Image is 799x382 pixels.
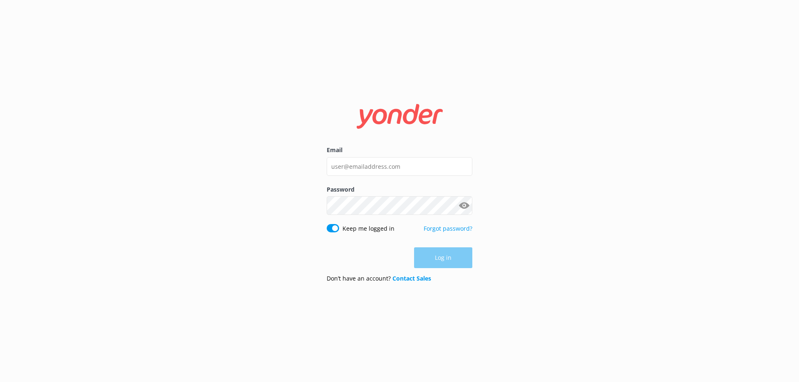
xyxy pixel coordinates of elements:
[327,157,472,176] input: user@emailaddress.com
[392,274,431,282] a: Contact Sales
[456,197,472,214] button: Show password
[327,185,472,194] label: Password
[342,224,395,233] label: Keep me logged in
[327,274,431,283] p: Don’t have an account?
[424,224,472,232] a: Forgot password?
[327,145,472,155] label: Email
